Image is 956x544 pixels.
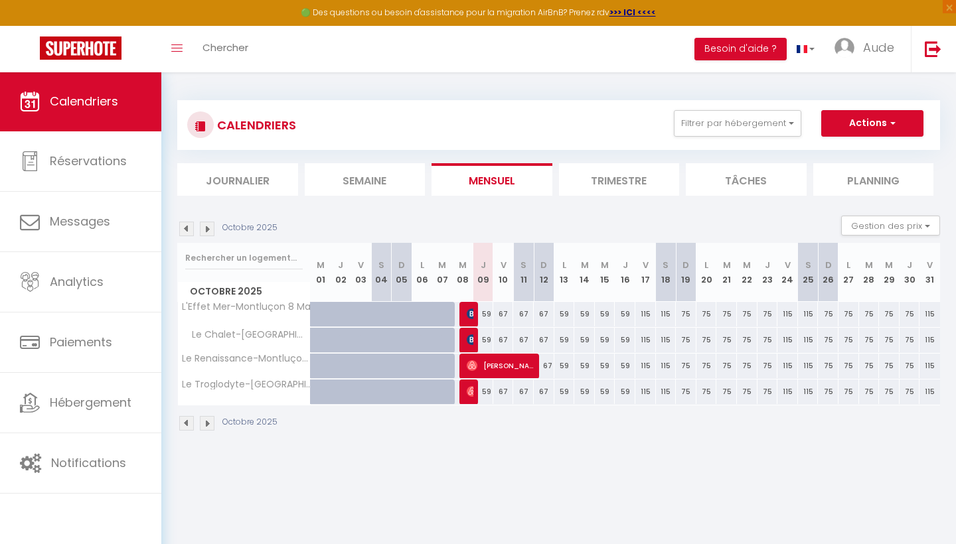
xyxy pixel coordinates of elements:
[554,328,575,352] div: 59
[846,259,850,271] abbr: L
[757,302,778,326] div: 75
[473,243,493,302] th: 09
[818,379,838,404] div: 75
[838,354,859,378] div: 75
[798,354,819,378] div: 115
[50,273,104,290] span: Analytics
[900,379,920,404] div: 75
[821,110,923,137] button: Actions
[513,328,534,352] div: 67
[696,328,717,352] div: 75
[859,302,880,326] div: 75
[493,243,514,302] th: 10
[879,354,900,378] div: 75
[438,259,446,271] abbr: M
[50,334,112,350] span: Paiements
[838,243,859,302] th: 27
[919,328,940,352] div: 115
[696,379,717,404] div: 75
[765,259,770,271] abbr: J
[694,38,787,60] button: Besoin d'aide ?
[467,301,473,326] span: [PERSON_NAME]
[513,302,534,326] div: 67
[534,328,554,352] div: 67
[635,379,656,404] div: 115
[818,328,838,352] div: 75
[214,110,296,140] h3: CALENDRIERS
[595,354,615,378] div: 59
[467,327,473,352] span: [PERSON_NAME]
[453,243,473,302] th: 08
[865,259,873,271] abbr: M
[716,379,737,404] div: 75
[305,163,426,196] li: Semaine
[595,302,615,326] div: 59
[863,39,894,56] span: Aude
[798,328,819,352] div: 115
[180,379,313,389] span: Le Troglodyte-[GEOGRAPHIC_DATA] 8 Mai
[663,259,669,271] abbr: S
[907,259,912,271] abbr: J
[879,243,900,302] th: 29
[520,259,526,271] abbr: S
[841,216,940,236] button: Gestion des prix
[180,302,313,312] span: L'Effet Mer-Montluçon 8 Mai
[467,379,473,404] span: [PERSON_NAME]
[40,36,121,60] img: Super Booking
[674,110,801,137] button: Filtrer par hébergement
[378,259,384,271] abbr: S
[615,243,635,302] th: 16
[554,354,575,378] div: 59
[311,243,331,302] th: 01
[635,354,656,378] div: 115
[595,379,615,404] div: 59
[676,379,696,404] div: 75
[513,243,534,302] th: 11
[686,163,807,196] li: Tâches
[185,246,303,270] input: Rechercher un logement...
[919,302,940,326] div: 115
[859,328,880,352] div: 75
[723,259,731,271] abbr: M
[398,259,405,271] abbr: D
[737,243,757,302] th: 22
[193,26,258,72] a: Chercher
[177,163,298,196] li: Journalier
[737,379,757,404] div: 75
[574,379,595,404] div: 59
[554,302,575,326] div: 59
[704,259,708,271] abbr: L
[493,302,514,326] div: 67
[879,302,900,326] div: 75
[50,153,127,169] span: Réservations
[467,353,535,378] span: [PERSON_NAME]
[798,302,819,326] div: 115
[358,259,364,271] abbr: V
[338,259,343,271] abbr: J
[574,302,595,326] div: 59
[534,379,554,404] div: 67
[493,379,514,404] div: 67
[534,243,554,302] th: 12
[656,328,677,352] div: 115
[716,354,737,378] div: 75
[574,328,595,352] div: 59
[879,379,900,404] div: 75
[919,243,940,302] th: 31
[696,243,717,302] th: 20
[716,302,737,326] div: 75
[859,243,880,302] th: 28
[743,259,751,271] abbr: M
[676,354,696,378] div: 75
[50,213,110,230] span: Messages
[900,354,920,378] div: 75
[534,302,554,326] div: 67
[682,259,689,271] abbr: D
[777,354,798,378] div: 115
[554,243,575,302] th: 13
[615,328,635,352] div: 59
[859,354,880,378] div: 75
[331,243,351,302] th: 02
[777,379,798,404] div: 115
[615,354,635,378] div: 59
